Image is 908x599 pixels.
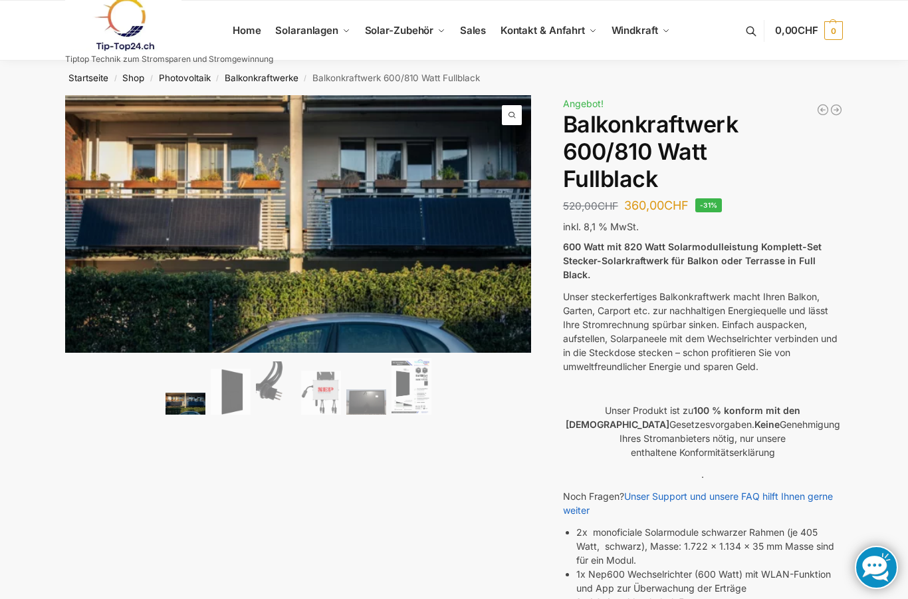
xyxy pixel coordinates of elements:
[211,73,225,84] span: /
[301,371,341,415] img: NEP 800 Drosselbar auf 600 Watt
[775,24,818,37] span: 0,00
[563,200,618,212] bdi: 520,00
[598,200,618,212] span: CHF
[606,1,675,61] a: Windkraft
[68,73,108,83] a: Startseite
[270,1,356,61] a: Solaranlagen
[122,73,144,83] a: Shop
[824,21,843,40] span: 0
[563,221,639,232] span: inkl. 8,1 % MwSt.
[695,198,723,212] span: -31%
[298,73,312,84] span: /
[495,1,602,61] a: Kontakt & Anfahrt
[108,73,122,84] span: /
[563,98,604,109] span: Angebot!
[754,419,780,430] strong: Keine
[166,393,205,415] img: 2 Balkonkraftwerke
[454,1,491,61] a: Sales
[563,241,822,280] strong: 600 Watt mit 820 Watt Solarmodulleistung Komplett-Set Stecker-Solarkraftwerk für Balkon oder Terr...
[460,24,487,37] span: Sales
[775,11,843,51] a: 0,00CHF 0
[624,198,689,212] bdi: 360,00
[501,24,585,37] span: Kontakt & Anfahrt
[65,95,532,353] img: Balkonkraftwerk 600/810 Watt Fullblack 1
[830,103,843,116] a: Balkonkraftwerk 405/600 Watt erweiterbar
[256,361,296,415] img: Anschlusskabel-3meter_schweizer-stecker
[563,111,843,192] h1: Balkonkraftwerk 600/810 Watt Fullblack
[225,73,298,83] a: Balkonkraftwerke
[211,369,251,415] img: TommaTech Vorderseite
[392,358,431,415] img: Balkonkraftwerk 600/810 Watt Fullblack – Bild 6
[159,73,211,83] a: Photovoltaik
[42,61,867,95] nav: Breadcrumb
[65,55,273,63] p: Tiptop Technik zum Stromsparen und Stromgewinnung
[576,525,843,567] li: 2x monoficiale Solarmodule schwarzer Rahmen (je 405 Watt, schwarz), Masse: 1.722 x 1.134 x 35 mm ...
[816,103,830,116] a: Balkonkraftwerk 445/600 Watt Bificial
[566,405,801,430] strong: 100 % konform mit den [DEMOGRAPHIC_DATA]
[563,290,843,373] p: Unser steckerfertiges Balkonkraftwerk macht Ihren Balkon, Garten, Carport etc. zur nachhaltigen E...
[664,198,689,212] span: CHF
[798,24,818,37] span: CHF
[275,24,338,37] span: Solaranlagen
[563,491,833,516] a: Unser Support und unsere FAQ hilft Ihnen gerne weiter
[563,489,843,517] p: Noch Fragen?
[144,73,158,84] span: /
[612,24,658,37] span: Windkraft
[563,467,843,481] p: .
[359,1,451,61] a: Solar-Zubehör
[563,403,843,459] p: Unser Produkt ist zu Gesetzesvorgaben. Genehmigung Ihres Stromanbieters nötig, nur unsere enthalt...
[365,24,434,37] span: Solar-Zubehör
[576,567,843,595] li: 1x Nep600 Wechselrichter (600 Watt) mit WLAN-Funktion und App zur Überwachung der Erträge
[346,389,386,415] img: Balkonkraftwerk 600/810 Watt Fullblack – Bild 5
